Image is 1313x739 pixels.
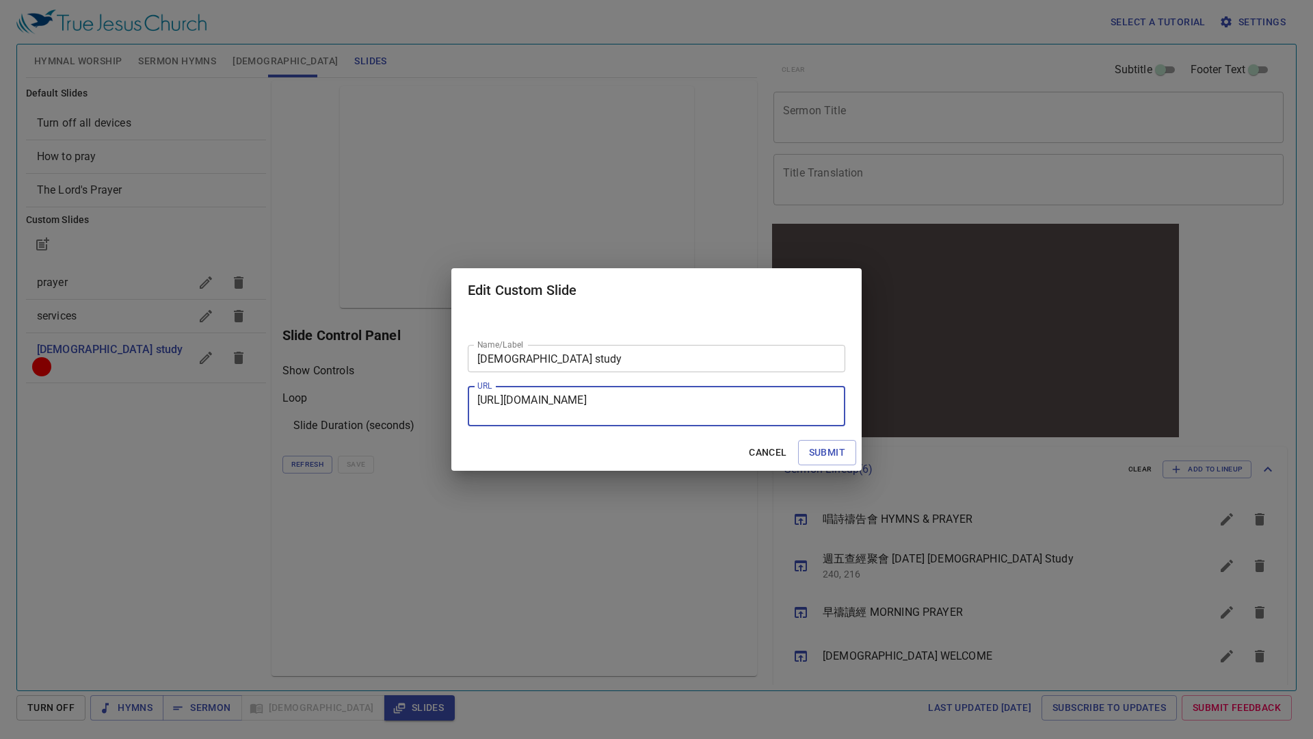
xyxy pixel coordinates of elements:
textarea: [URL][DOMAIN_NAME] [477,393,836,419]
span: Cancel [749,444,786,461]
button: Cancel [743,440,792,465]
span: Submit [809,444,845,461]
button: Submit [798,440,856,465]
h2: Edit Custom Slide [468,279,845,301]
